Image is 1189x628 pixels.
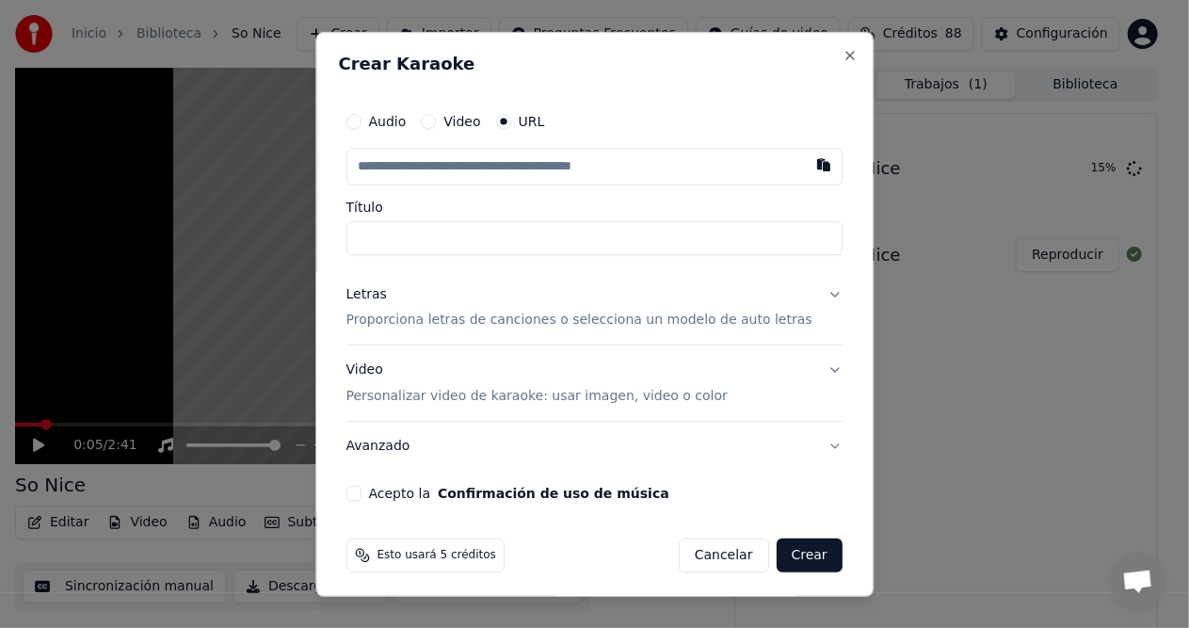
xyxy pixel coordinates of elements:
[346,269,843,345] button: LetrasProporciona letras de canciones o selecciona un modelo de auto letras
[346,284,387,303] div: Letras
[378,548,496,563] span: Esto usará 5 créditos
[438,487,669,500] button: Acepto la
[346,387,728,406] p: Personalizar video de karaoke: usar imagen, video o color
[444,114,481,127] label: Video
[369,114,407,127] label: Audio
[346,311,812,330] p: Proporciona letras de canciones o selecciona un modelo de auto letras
[369,487,669,500] label: Acepto la
[777,539,843,572] button: Crear
[679,539,769,572] button: Cancelar
[346,361,728,406] div: Video
[346,422,843,471] button: Avanzado
[346,200,843,213] label: Título
[519,114,545,127] label: URL
[346,346,843,421] button: VideoPersonalizar video de karaoke: usar imagen, video o color
[339,55,850,72] h2: Crear Karaoke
